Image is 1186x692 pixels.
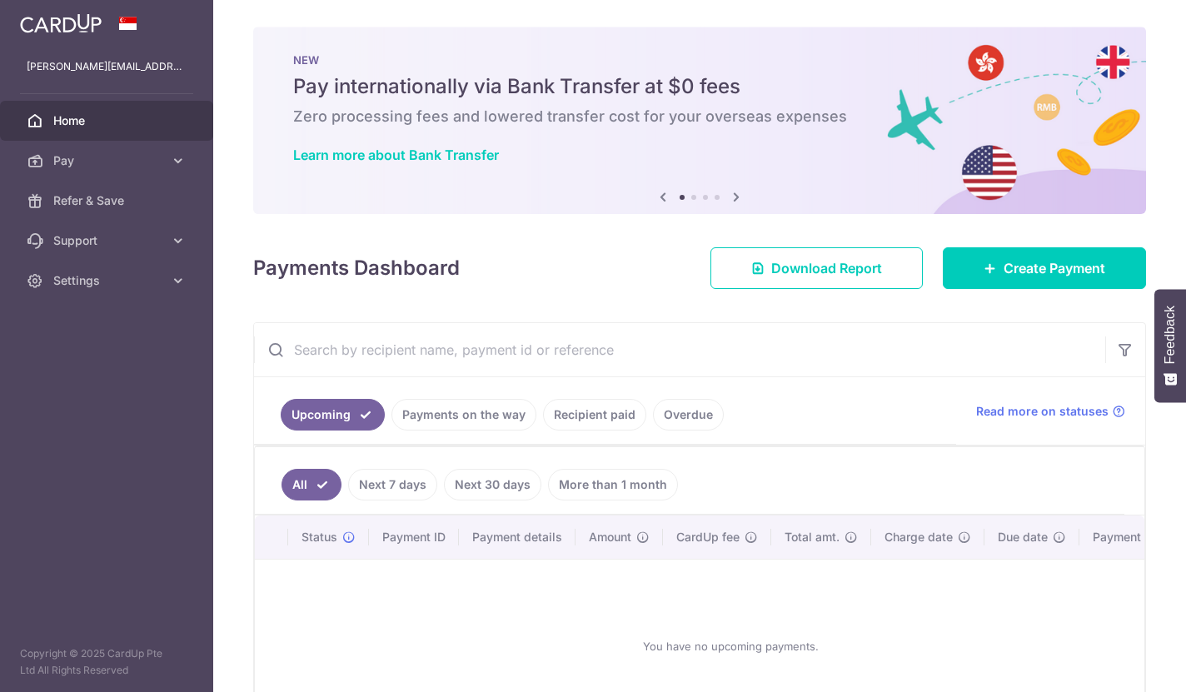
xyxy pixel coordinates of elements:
[676,529,740,545] span: CardUp fee
[293,107,1106,127] h6: Zero processing fees and lowered transfer cost for your overseas expenses
[301,529,337,545] span: Status
[53,232,163,249] span: Support
[976,403,1109,420] span: Read more on statuses
[548,469,678,500] a: More than 1 month
[1004,258,1105,278] span: Create Payment
[943,247,1146,289] a: Create Payment
[348,469,437,500] a: Next 7 days
[998,529,1048,545] span: Due date
[589,529,631,545] span: Amount
[27,58,187,75] p: [PERSON_NAME][EMAIL_ADDRESS][DOMAIN_NAME]
[885,529,953,545] span: Charge date
[53,112,163,129] span: Home
[282,469,341,500] a: All
[543,399,646,431] a: Recipient paid
[444,469,541,500] a: Next 30 days
[253,253,460,283] h4: Payments Dashboard
[459,515,576,559] th: Payment details
[293,73,1106,100] h5: Pay internationally via Bank Transfer at $0 fees
[1163,306,1178,364] span: Feedback
[293,53,1106,67] p: NEW
[293,147,499,163] a: Learn more about Bank Transfer
[976,403,1125,420] a: Read more on statuses
[53,192,163,209] span: Refer & Save
[391,399,536,431] a: Payments on the way
[653,399,724,431] a: Overdue
[771,258,882,278] span: Download Report
[369,515,459,559] th: Payment ID
[785,529,840,545] span: Total amt.
[53,272,163,289] span: Settings
[253,27,1146,214] img: Bank transfer banner
[254,323,1105,376] input: Search by recipient name, payment id or reference
[1154,289,1186,402] button: Feedback - Show survey
[20,13,102,33] img: CardUp
[53,152,163,169] span: Pay
[281,399,385,431] a: Upcoming
[710,247,923,289] a: Download Report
